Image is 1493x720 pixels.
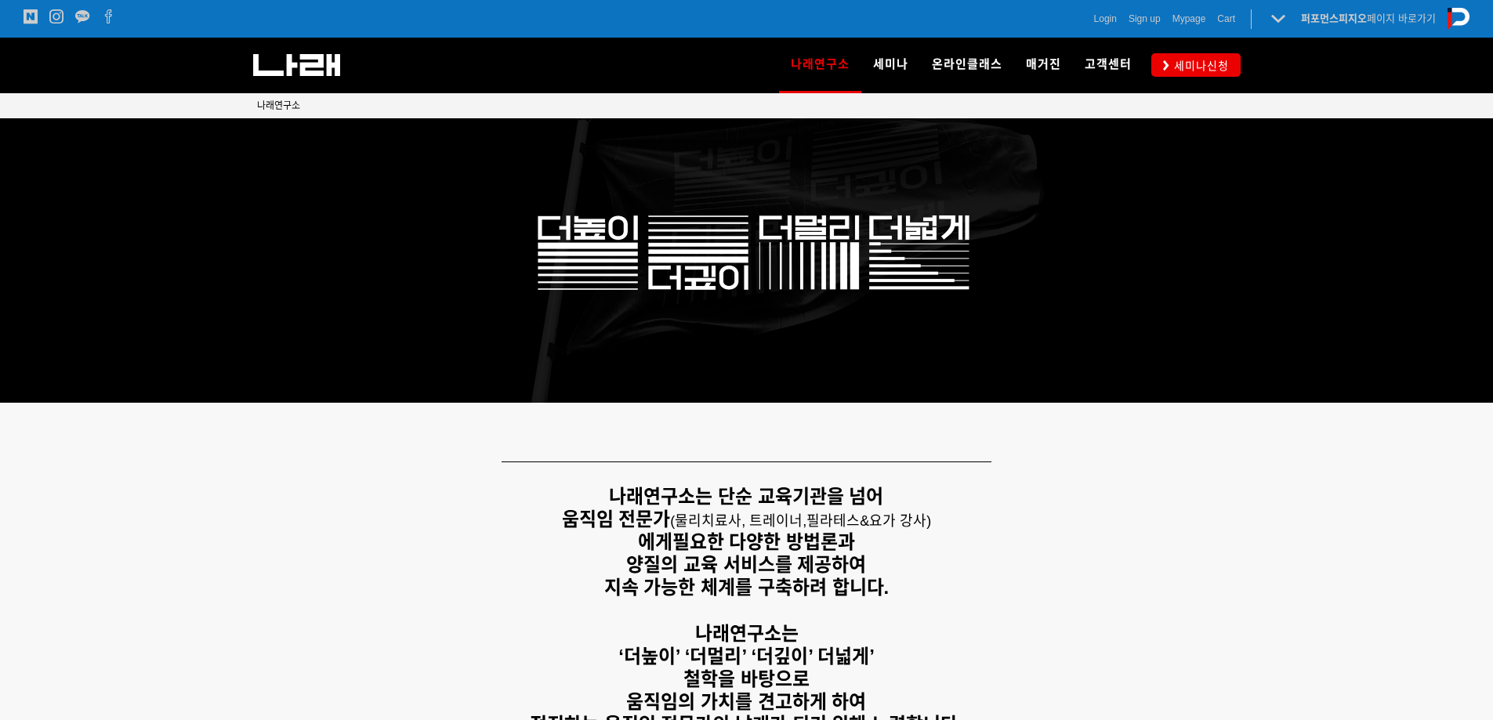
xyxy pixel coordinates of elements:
strong: 퍼포먼스피지오 [1301,13,1367,24]
span: 온라인클래스 [932,57,1002,71]
strong: 철학을 바탕으로 [683,668,810,689]
span: 매거진 [1026,57,1061,71]
a: Mypage [1172,11,1206,27]
a: 고객센터 [1073,38,1143,92]
span: 물리치료사, 트레이너, [675,513,806,529]
strong: 나래연구소는 [695,623,799,644]
span: 고객센터 [1085,57,1132,71]
strong: ‘더높이’ ‘더멀리’ ‘더깊이’ 더넓게’ [618,646,875,667]
a: 퍼포먼스피지오페이지 바로가기 [1301,13,1436,24]
a: Cart [1217,11,1235,27]
strong: 양질의 교육 서비스를 제공하여 [626,554,866,575]
span: 필라테스&요가 강사) [806,513,931,529]
a: 매거진 [1014,38,1073,92]
a: Login [1094,11,1117,27]
span: ( [670,513,806,529]
strong: 움직임 전문가 [562,508,671,530]
strong: 나래연구소는 단순 교육기관을 넘어 [609,486,883,507]
span: 세미나 [873,57,908,71]
span: 나래연구소 [791,52,850,77]
strong: 지속 가능한 체계를 구축하려 합니다. [604,577,889,598]
strong: 필요한 다양한 방법론과 [672,531,855,552]
a: 나래연구소 [779,38,861,92]
a: 세미나신청 [1151,53,1241,76]
span: 세미나신청 [1169,58,1229,74]
strong: 에게 [638,531,672,552]
strong: 움직임의 가치를 견고하게 하여 [626,691,866,712]
a: 온라인클래스 [920,38,1014,92]
span: 나래연구소 [257,100,300,111]
a: Sign up [1129,11,1161,27]
a: 나래연구소 [257,98,300,114]
a: 세미나 [861,38,920,92]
